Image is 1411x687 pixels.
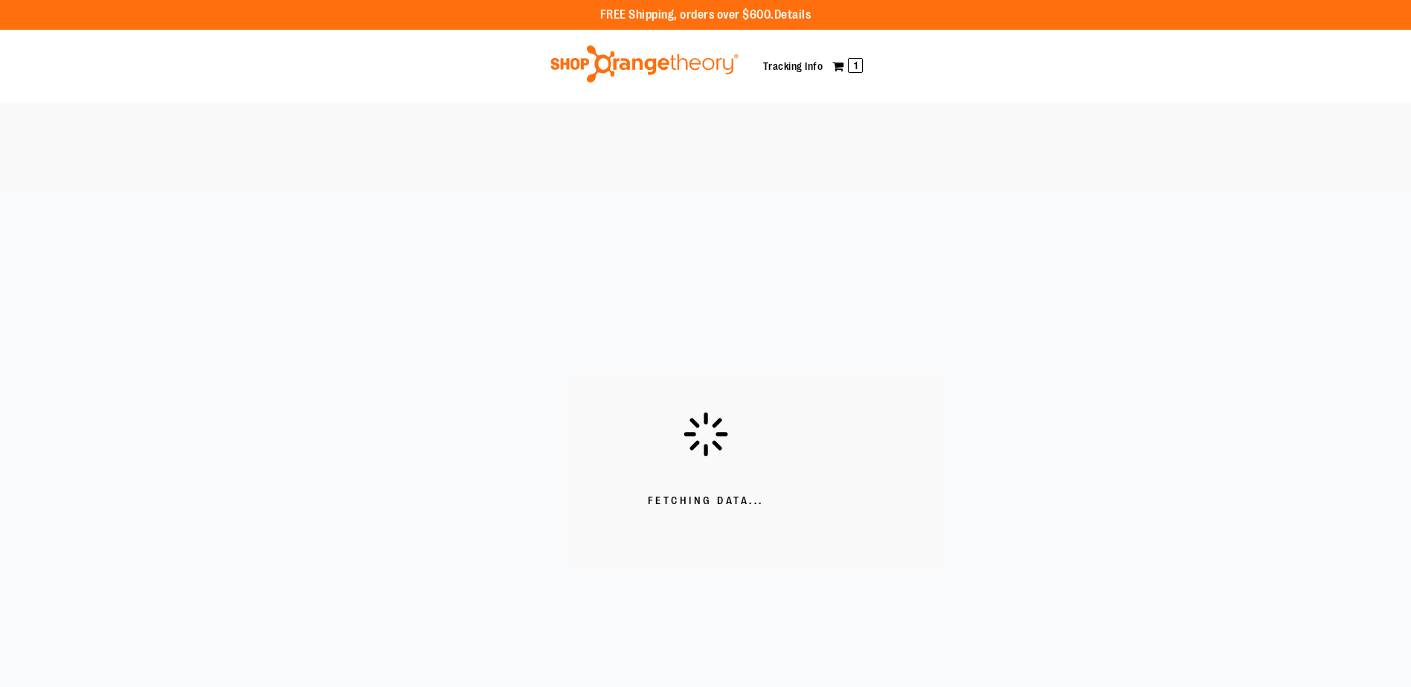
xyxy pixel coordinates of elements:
span: Fetching Data... [648,494,764,509]
span: 1 [848,58,863,73]
p: FREE Shipping, orders over $600. [600,7,811,24]
img: Shop Orangetheory [548,45,741,83]
a: Details [774,8,811,22]
a: Tracking Info [763,60,823,72]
